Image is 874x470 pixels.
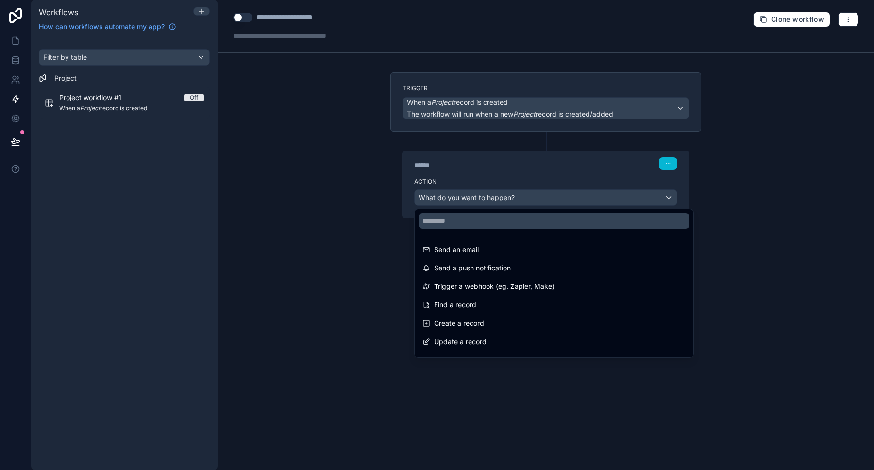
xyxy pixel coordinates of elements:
[434,354,483,366] span: Delete a record
[434,318,484,329] span: Create a record
[434,262,511,274] span: Send a push notification
[434,244,479,255] span: Send an email
[434,336,487,348] span: Update a record
[434,299,476,311] span: Find a record
[434,281,555,292] span: Trigger a webhook (eg. Zapier, Make)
